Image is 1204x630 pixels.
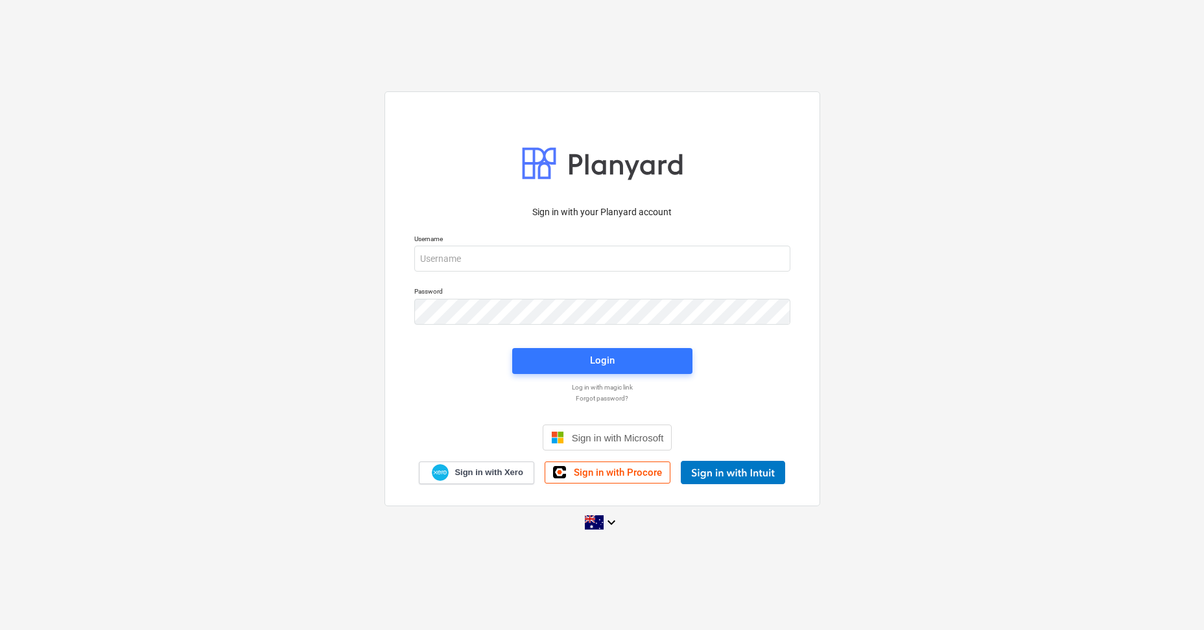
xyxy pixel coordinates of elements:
a: Sign in with Xero [419,461,534,484]
p: Sign in with your Planyard account [414,205,790,219]
div: Login [590,352,615,369]
span: Sign in with Microsoft [572,432,664,443]
img: Xero logo [432,464,449,482]
img: Microsoft logo [551,431,564,444]
p: Password [414,287,790,298]
button: Login [512,348,692,374]
span: Sign in with Procore [574,467,662,478]
span: Sign in with Xero [454,467,523,478]
input: Username [414,246,790,272]
a: Sign in with Procore [545,461,670,484]
i: keyboard_arrow_down [604,515,619,530]
p: Username [414,235,790,246]
a: Log in with magic link [408,383,797,391]
a: Forgot password? [408,394,797,402]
